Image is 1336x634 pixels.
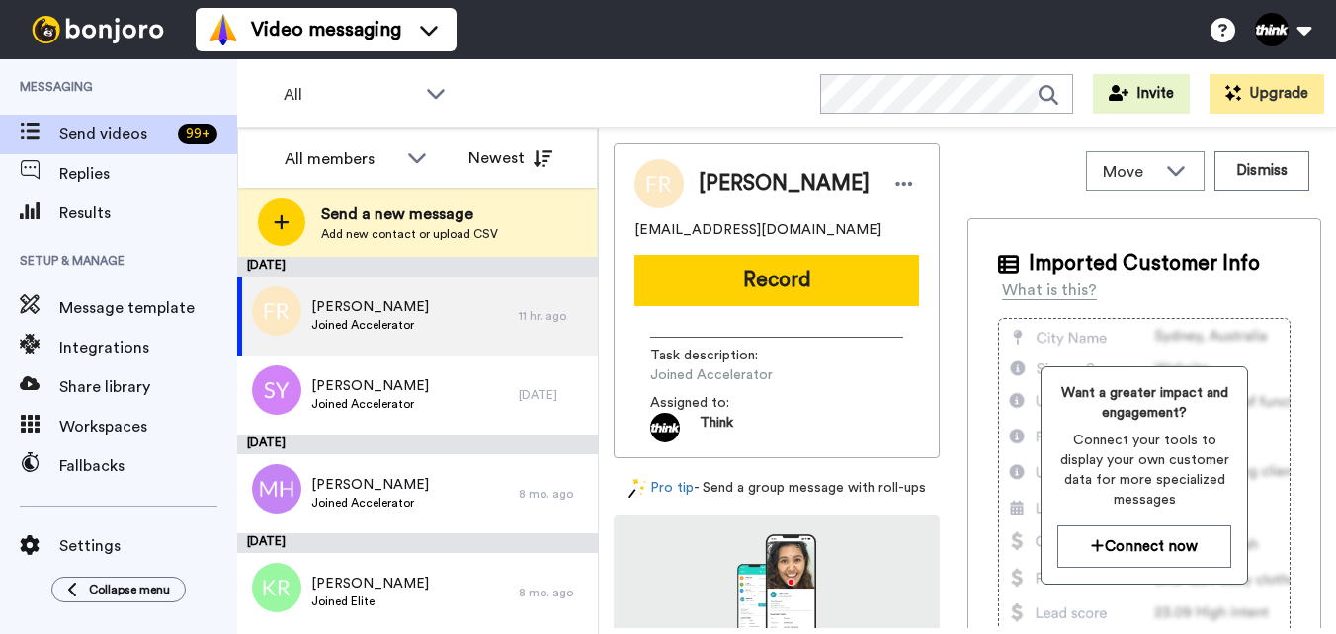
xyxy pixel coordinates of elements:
div: 8 mo. ago [519,486,588,502]
img: 43605a5b-2d15-4602-a127-3fdef772f02f-1699552572.jpg [650,413,680,442]
button: Collapse menu [51,577,186,602]
span: Message template [59,296,237,320]
span: Think [700,413,733,442]
span: Task description : [650,346,789,365]
img: mh.png [252,464,301,514]
img: sy.png [252,365,301,415]
img: Image of Felix Rosado [634,159,684,208]
span: Joined Elite [311,594,429,609]
span: Connect your tools to display your own customer data for more specialized messages [1057,431,1231,510]
span: Workspaces [59,415,237,438]
span: Imported Customer Info [1029,249,1260,278]
span: Send a new message [321,202,498,226]
div: 8 mo. ago [519,585,588,600]
span: All [284,83,416,107]
span: Move [1103,160,1156,184]
span: Integrations [59,336,237,359]
span: [PERSON_NAME] [311,297,429,317]
a: Pro tip [628,478,694,499]
div: [DATE] [237,435,598,454]
img: vm-color.svg [208,14,239,45]
img: kr.png [252,563,301,612]
span: [PERSON_NAME] [311,475,429,495]
div: 11 hr. ago [519,308,588,324]
span: Joined Accelerator [311,396,429,412]
div: [DATE] [519,387,588,403]
div: [DATE] [237,257,598,277]
div: What is this? [1002,278,1097,302]
div: [DATE] [237,533,598,553]
button: Upgrade [1210,74,1324,114]
button: Newest [454,138,567,178]
img: magic-wand.svg [628,478,646,499]
span: Fallbacks [59,454,237,478]
span: Settings [59,534,237,558]
div: 99 + [178,124,217,144]
span: Share library [59,375,237,399]
span: Results [59,201,237,225]
span: Joined Accelerator [311,317,429,333]
img: fr.png [252,286,301,336]
div: - Send a group message with roll-ups [614,478,940,499]
span: [PERSON_NAME] [311,376,429,396]
span: Collapse menu [89,582,170,597]
span: Add new contact or upload CSV [321,226,498,242]
span: Assigned to: [650,393,789,413]
span: [EMAIL_ADDRESS][DOMAIN_NAME] [634,220,881,240]
img: bj-logo-header-white.svg [24,16,172,43]
span: Video messaging [251,16,401,43]
span: Want a greater impact and engagement? [1057,383,1231,423]
span: [PERSON_NAME] [699,169,870,198]
span: Joined Accelerator [311,495,429,511]
button: Record [634,255,919,306]
span: Send videos [59,122,170,146]
span: Replies [59,162,237,186]
button: Connect now [1057,525,1231,568]
span: [PERSON_NAME] [311,574,429,594]
span: Joined Accelerator [650,365,838,385]
button: Invite [1093,74,1190,114]
button: Dismiss [1214,151,1309,191]
div: All members [285,147,397,171]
